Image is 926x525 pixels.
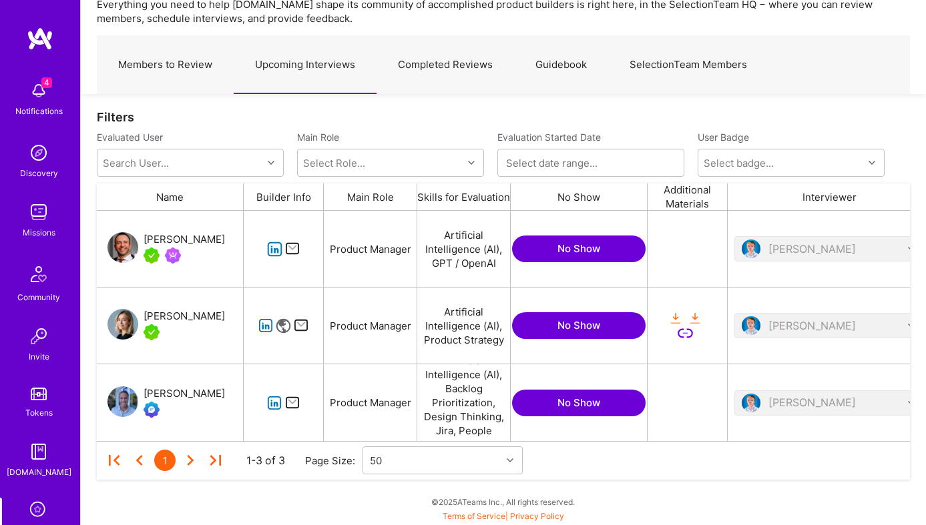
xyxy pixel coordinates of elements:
img: User Avatar [107,232,138,263]
i: icon OrangeDownload [688,311,703,326]
img: Evaluation Call Booked [144,402,160,418]
div: No Show [511,183,648,210]
div: 1-3 of 3 [246,454,285,468]
label: Evaluated User [97,131,284,143]
a: Terms of Service [443,511,505,521]
i: icon Chevron [869,159,875,166]
i: icon Website [276,318,291,334]
i: icon Mail [294,318,309,334]
a: Privacy Policy [510,511,564,521]
div: Filters [97,110,910,124]
div: [PERSON_NAME] [144,231,225,247]
a: User Avatar[PERSON_NAME]Evaluation Call Booked [107,386,225,420]
div: Builder Info [244,183,324,210]
label: User Badge [698,131,749,143]
a: Guidebook [514,36,608,94]
div: Name [97,183,244,210]
div: 1 [154,450,176,471]
div: Main Role [324,183,417,210]
a: SelectionTeam Members [608,36,768,94]
button: No Show [512,390,646,416]
i: icon linkedIn [258,318,274,334]
img: discovery [25,139,52,166]
img: Invite [25,323,52,350]
div: Notifications [15,104,63,118]
div: Select Role... [303,156,365,170]
img: tokens [31,388,47,400]
i: icon linkedIn [267,396,282,411]
i: icon SelectionTeam [26,498,51,523]
i: icon Chevron [468,159,475,166]
div: Additional Materials [648,183,728,210]
div: 50 [370,454,382,468]
img: A.Teamer in Residence [144,247,160,264]
button: No Show [512,312,646,339]
div: Product Manager [324,364,417,441]
i: icon Chevron [268,159,274,166]
a: User Avatar[PERSON_NAME]A.Teamer in ResidenceBeen on Mission [107,231,225,266]
span: | [443,511,564,521]
input: Select date range... [506,156,676,169]
img: Community [23,258,55,290]
img: logo [27,27,53,51]
a: Upcoming Interviews [234,36,377,94]
div: Community [17,290,60,304]
div: Artificial Intelligence (AI), Product Strategy [417,288,511,364]
img: A.Teamer in Residence [144,324,160,340]
div: Tokens [25,406,53,420]
img: guide book [25,438,52,465]
i: icon Mail [285,241,300,257]
img: Been on Mission [165,247,181,264]
div: Artificial Intelligence (AI), Backlog Prioritization, Design Thinking, Jira, People Management [417,364,511,441]
a: Members to Review [97,36,234,94]
div: Artificial Intelligence (AI), GPT / OpenAI [417,211,511,287]
img: User Avatar [107,309,138,340]
div: Product Manager [324,288,417,364]
div: Search User... [103,156,169,170]
div: © 2025 ATeams Inc., All rights reserved. [80,485,926,518]
a: Completed Reviews [377,36,514,94]
div: [PERSON_NAME] [144,308,225,324]
div: Missions [23,225,55,239]
img: teamwork [25,199,52,225]
i: icon Mail [285,395,300,410]
div: [DOMAIN_NAME] [7,465,71,479]
div: Skills for Evaluation [417,183,511,210]
a: User Avatar[PERSON_NAME]A.Teamer in Residence [107,308,225,343]
i: icon LinkSecondary [678,326,693,341]
button: No Show [512,235,646,262]
i: icon OrangeDownload [668,311,684,326]
div: [PERSON_NAME] [144,386,225,402]
label: Main Role [297,131,484,143]
label: Evaluation Started Date [497,131,684,143]
div: Product Manager [324,211,417,287]
div: Invite [29,350,49,364]
div: Select badge... [704,156,774,170]
i: icon linkedIn [267,241,282,257]
div: Page Size: [305,454,363,468]
div: Discovery [20,166,58,180]
i: icon Chevron [507,457,513,464]
img: bell [25,77,52,104]
img: User Avatar [107,386,138,417]
span: 4 [41,77,52,88]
